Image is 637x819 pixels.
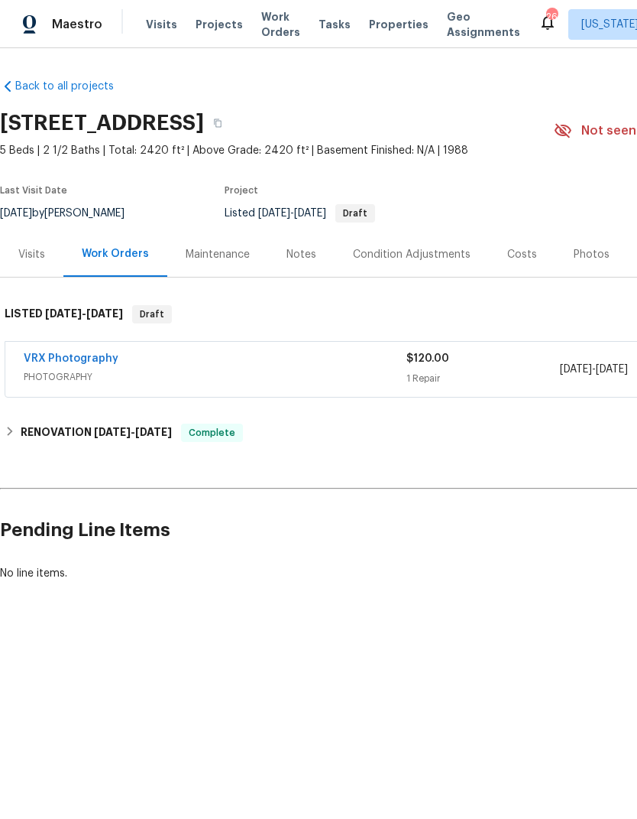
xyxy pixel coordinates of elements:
div: Visits [18,247,45,262]
span: [DATE] [596,364,628,375]
div: Costs [507,247,537,262]
span: Draft [134,307,170,322]
span: Draft [337,209,373,218]
span: $120.00 [406,353,449,364]
button: Copy Address [204,109,231,137]
span: [DATE] [45,308,82,319]
div: 26 [546,9,557,24]
span: Work Orders [261,9,300,40]
span: [DATE] [94,427,131,437]
div: 1 Repair [406,371,559,386]
span: Maestro [52,17,102,32]
span: PHOTOGRAPHY [24,369,406,385]
span: [DATE] [135,427,172,437]
span: [DATE] [86,308,123,319]
span: [DATE] [258,208,290,219]
div: Condition Adjustments [353,247,470,262]
h6: RENOVATION [21,424,172,442]
h6: LISTED [5,305,123,323]
span: - [45,308,123,319]
span: Tasks [318,19,351,30]
span: Visits [146,17,177,32]
span: Project [225,186,258,195]
span: [DATE] [560,364,592,375]
span: Geo Assignments [447,9,520,40]
span: Properties [369,17,428,32]
a: VRX Photography [24,353,118,364]
span: Complete [183,425,241,440]
span: - [94,427,172,437]
div: Notes [286,247,316,262]
div: Maintenance [186,247,250,262]
span: Projects [196,17,243,32]
span: - [560,362,628,377]
span: Listed [225,208,375,219]
div: Photos [574,247,610,262]
span: [DATE] [294,208,326,219]
div: Work Orders [82,246,149,262]
span: - [258,208,326,219]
